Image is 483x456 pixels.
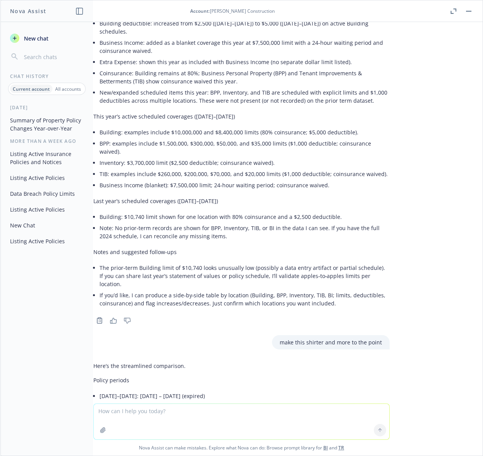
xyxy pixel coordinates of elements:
button: New Chat [7,219,87,232]
button: Summary of Property Policy Changes Year-over-Year [7,114,87,135]
button: Listing Active Policies [7,203,87,216]
a: BI [323,444,328,451]
h1: Nova Assist [10,7,46,15]
li: Business Income: added as a blanket coverage this year at $7,500,000 limit with a 24‑hour waiting... [100,37,390,56]
p: All accounts [55,86,81,92]
li: Note: No prior‑term records are shown for BPP, Inventory, TIB, or BI in the data I can see. If yo... [100,222,390,242]
p: Current account [13,86,50,92]
div: More than a week ago [1,138,93,144]
li: Extra Expense: shown this year as included with Business Income (no separate dollar limit listed). [100,56,390,68]
li: The prior‑term Building limit of $10,740 looks unusually low (possibly a data entry artifact or p... [100,262,390,290]
li: Coinsurance: Building remains at 80%; Business Personal Property (BPP) and Tenant Improvements & ... [100,68,390,87]
p: Policy periods [93,376,390,384]
li: Building: $10,740 limit shown for one location with 80% coinsurance and a $2,500 deductible. [100,211,390,222]
button: Listing Active Insurance Policies and Notices [7,147,87,168]
p: Last year’s scheduled coverages ([DATE]–[DATE]) [93,197,390,205]
button: Data Breach Policy Limits [7,187,87,200]
button: Listing Active Policies [7,235,87,247]
li: TIB: examples include $260,000, $200,000, $70,000, and $20,000 limits ($1,000 deductible; coinsur... [100,168,390,180]
button: New chat [7,31,87,45]
div: Chat History [1,73,93,80]
li: BPP: examples include $1,500,000, $300,000, $50,000, and $35,000 limits ($1,000 deductible; coins... [100,138,390,157]
div: [DATE] [1,104,93,111]
p: This year’s active scheduled coverages ([DATE]–[DATE]) [93,112,390,120]
p: make this shirter and more to the point [280,338,382,346]
li: [DATE]–[DATE]: [DATE] – [DATE] (active) [100,402,390,413]
div: : [PERSON_NAME] Construction [190,8,275,14]
button: Listing Active Policies [7,171,87,184]
button: Thumbs down [121,315,133,326]
span: Account [190,8,209,14]
li: Building deductible: increased from $2,500 ([DATE]–[DATE]) to $5,000 ([DATE]–[DATE]) on active Bu... [100,18,390,37]
svg: Copy to clipboard [96,317,103,324]
p: Notes and suggested follow‑ups [93,248,390,256]
li: New/expanded scheduled items this year: BPP, Inventory, and TIB are scheduled with explicit limit... [100,87,390,106]
li: Business Income (blanket): $7,500,000 limit; 24‑hour waiting period; coinsurance waived. [100,180,390,191]
span: Nova Assist can make mistakes. Explore what Nova can do: Browse prompt library for and [3,440,480,456]
span: New chat [22,34,49,42]
li: Building: examples include $10,000,000 and $8,400,000 limits (80% coinsurance; $5,000 deductible). [100,127,390,138]
input: Search chats [22,51,84,62]
li: If you’d like, I can produce a side‑by‑side table by location (Building, BPP, Inventory, TIB, BI;... [100,290,390,309]
li: [DATE]–[DATE]: [DATE] – [DATE] (expired) [100,390,390,402]
p: Here’s the streamlined comparison. [93,362,390,370]
li: Inventory: $3,700,000 limit ($2,500 deductible; coinsurance waived). [100,157,390,168]
a: TR [338,444,344,451]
